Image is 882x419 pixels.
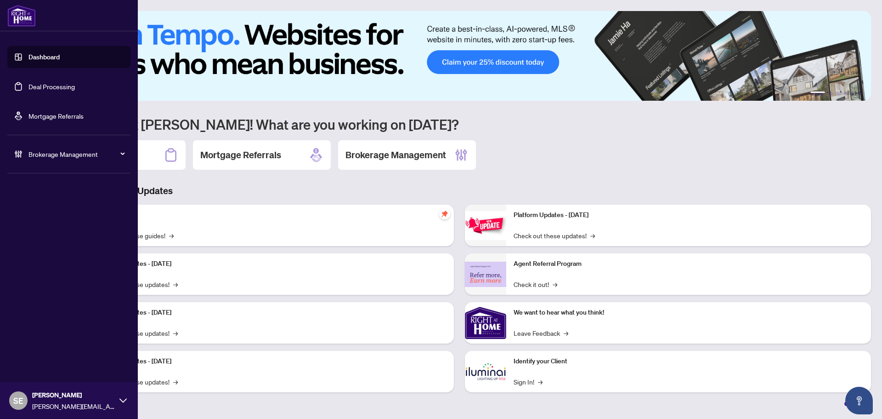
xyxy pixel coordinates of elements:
[514,328,568,338] a: Leave Feedback→
[465,262,506,287] img: Agent Referral Program
[96,210,447,220] p: Self-Help
[514,259,864,269] p: Agent Referral Program
[169,230,174,241] span: →
[538,377,543,387] span: →
[32,390,115,400] span: [PERSON_NAME]
[32,401,115,411] span: [PERSON_NAME][EMAIL_ADDRESS][DOMAIN_NAME]
[173,328,178,338] span: →
[858,92,862,95] button: 6
[96,356,447,367] p: Platform Updates - [DATE]
[28,112,84,120] a: Mortgage Referrals
[514,308,864,318] p: We want to hear what you think!
[465,351,506,392] img: Identify your Client
[7,5,36,27] img: logo
[13,394,23,407] span: SE
[465,211,506,240] img: Platform Updates - June 23, 2025
[48,115,871,133] h1: Welcome back [PERSON_NAME]! What are you working on [DATE]?
[514,210,864,220] p: Platform Updates - [DATE]
[48,184,871,197] h3: Brokerage & Industry Updates
[173,279,178,289] span: →
[28,53,60,61] a: Dashboard
[28,82,75,91] a: Deal Processing
[439,208,450,219] span: pushpin
[829,92,832,95] button: 2
[836,92,840,95] button: 3
[48,11,871,101] img: Slide 0
[514,377,543,387] a: Sign In!→
[514,230,595,241] a: Check out these updates!→
[173,377,178,387] span: →
[553,279,557,289] span: →
[845,387,873,414] button: Open asap
[345,149,446,161] h2: Brokerage Management
[465,302,506,344] img: We want to hear what you think!
[843,92,847,95] button: 4
[514,279,557,289] a: Check it out!→
[851,92,854,95] button: 5
[96,259,447,269] p: Platform Updates - [DATE]
[590,230,595,241] span: →
[200,149,281,161] h2: Mortgage Referrals
[28,149,124,159] span: Brokerage Management
[810,92,825,95] button: 1
[96,308,447,318] p: Platform Updates - [DATE]
[564,328,568,338] span: →
[514,356,864,367] p: Identify your Client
